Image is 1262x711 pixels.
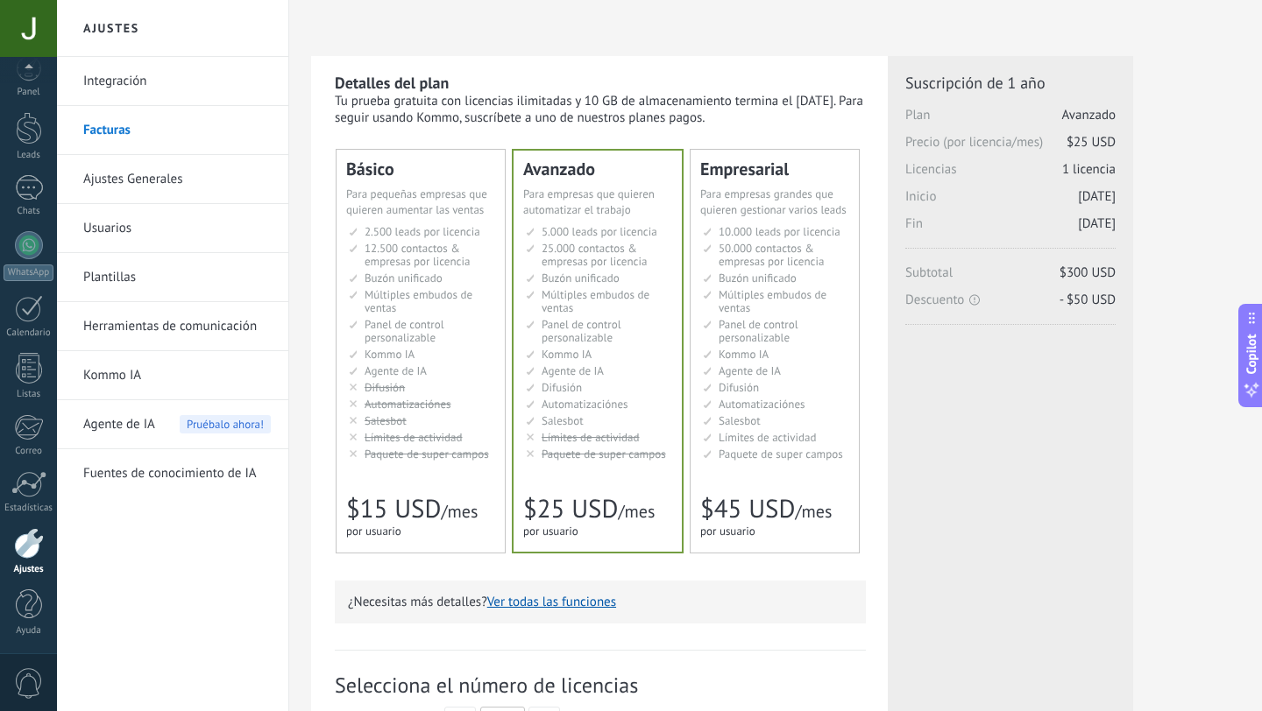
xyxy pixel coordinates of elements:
[365,287,472,315] span: Múltiples embudos de ventas
[719,271,797,285] span: Buzón unificado
[523,492,618,525] span: $25 USD
[1078,215,1116,232] span: [DATE]
[618,500,655,523] span: /mes
[905,188,1116,215] span: Inicio
[348,594,853,610] p: ¿Necesitas más detalles?
[905,73,1116,93] span: Suscripción de 1 año
[1060,264,1116,281] span: $300 USD
[719,397,805,412] span: Automatizaciónes
[335,93,866,126] div: Tu prueba gratuita con licencias ilimitadas y 10 GB de almacenamiento termina el [DATE]. Para seg...
[335,73,449,93] b: Detalles del plan
[1243,334,1260,375] span: Copilot
[4,327,54,339] div: Calendario
[365,271,443,285] span: Buzón unificado
[719,241,824,269] span: 50.000 contactos & empresas por licencia
[346,524,401,539] span: por usuario
[57,302,288,351] li: Herramientas de comunicación
[719,413,761,428] span: Salesbot
[346,160,495,178] div: Básico
[365,317,444,345] span: Panel de control personalizable
[905,292,1116,308] span: Descuento
[4,206,54,217] div: Chats
[719,224,840,239] span: 10.000 leads por licencia
[1067,134,1116,151] span: $25 USD
[83,204,271,253] a: Usuarios
[719,317,798,345] span: Panel de control personalizable
[542,447,666,461] span: Paquete de super campos
[365,413,407,428] span: Salesbot
[719,447,843,461] span: Paquete de super campos
[905,134,1116,161] span: Precio (por licencia/mes)
[83,400,155,449] span: Agente de IA
[365,397,451,412] span: Automatizaciónes
[4,446,54,457] div: Correo
[542,317,621,345] span: Panel de control personalizable
[719,347,769,362] span: Kommo IA
[4,564,54,575] div: Ajustes
[542,271,620,285] span: Buzón unificado
[795,500,832,523] span: /mes
[365,241,470,269] span: 12.500 contactos & empresas por licencia
[83,253,271,302] a: Plantillas
[905,264,1116,292] span: Subtotal
[905,161,1116,188] span: Licencias
[365,363,427,378] span: Agente de IA
[542,347,592,362] span: Kommo IA
[365,224,480,239] span: 2.500 leads por licencia
[700,187,847,217] span: Para empresas grandes que quieren gestionar varios leads
[57,106,288,155] li: Facturas
[542,397,628,412] span: Automatizaciónes
[57,155,288,204] li: Ajustes Generales
[700,492,795,525] span: $45 USD
[4,150,54,161] div: Leads
[365,447,489,461] span: Paquete de super campos
[523,160,672,178] div: Avanzado
[542,380,582,395] span: Difusión
[365,430,463,445] span: Límites de actividad
[57,253,288,302] li: Plantillas
[700,524,755,539] span: por usuario
[180,415,271,433] span: Pruébalo ahora!
[4,389,54,400] div: Listas
[523,187,655,217] span: Para empresas que quieren automatizar el trabajo
[83,155,271,204] a: Ajustes Generales
[83,400,271,449] a: Agente de IA Pruébalo ahora!
[4,87,54,98] div: Panel
[542,430,640,445] span: Límites de actividad
[346,187,487,217] span: Para pequeñas empresas que quieren aumentar las ventas
[4,264,53,281] div: WhatsApp
[83,57,271,106] a: Integración
[335,672,866,699] span: Selecciona el número de licencias
[57,351,288,400] li: Kommo IA
[365,347,415,362] span: Kommo IA
[523,524,578,539] span: por usuario
[1078,188,1116,205] span: [DATE]
[4,625,54,637] div: Ayuda
[542,224,657,239] span: 5.000 leads por licencia
[719,363,781,378] span: Agente de IA
[441,500,478,523] span: /mes
[57,400,288,449] li: Agente de IA
[83,106,271,155] a: Facturas
[905,107,1116,134] span: Plan
[719,380,759,395] span: Difusión
[4,503,54,514] div: Estadísticas
[905,215,1116,243] span: Fin
[1062,107,1116,123] span: Avanzado
[365,380,405,395] span: Difusión
[542,413,584,428] span: Salesbot
[83,302,271,351] a: Herramientas de comunicación
[487,594,616,610] button: Ver todas las funciones
[346,492,441,525] span: $15 USD
[542,363,604,378] span: Agente de IA
[83,449,271,498] a: Fuentes de conocimiento de IA
[1060,292,1116,308] span: - $50 USD
[83,351,271,400] a: Kommo IA
[719,287,826,315] span: Múltiples embudos de ventas
[1062,161,1116,178] span: 1 licencia
[57,204,288,253] li: Usuarios
[542,287,649,315] span: Múltiples embudos de ventas
[542,241,647,269] span: 25.000 contactos & empresas por licencia
[719,430,817,445] span: Límites de actividad
[700,160,849,178] div: Empresarial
